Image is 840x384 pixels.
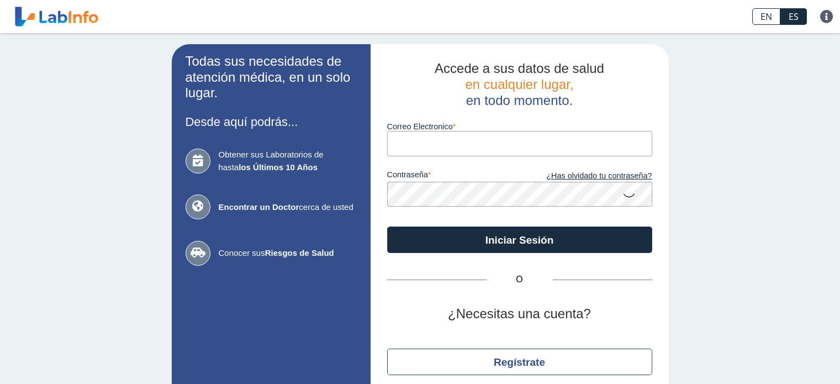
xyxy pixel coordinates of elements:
button: Regístrate [387,349,652,375]
a: ES [780,8,807,25]
a: ¿Has olvidado tu contraseña? [520,170,652,182]
span: O [487,273,553,286]
h2: Todas sus necesidades de atención médica, en un solo lugar. [186,54,357,101]
label: Correo Electronico [387,122,652,131]
label: contraseña [387,170,520,182]
span: en cualquier lugar, [465,77,573,92]
b: Encontrar un Doctor [219,202,299,212]
button: Iniciar Sesión [387,227,652,253]
span: cerca de usted [219,201,357,214]
h2: ¿Necesitas una cuenta? [387,306,652,322]
b: los Últimos 10 Años [239,162,318,172]
span: en todo momento. [466,93,573,108]
b: Riesgos de Salud [265,248,334,257]
span: Conocer sus [219,247,357,260]
h3: Desde aquí podrás... [186,115,357,129]
a: EN [752,8,780,25]
span: Obtener sus Laboratorios de hasta [219,149,357,173]
span: Accede a sus datos de salud [435,61,604,76]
